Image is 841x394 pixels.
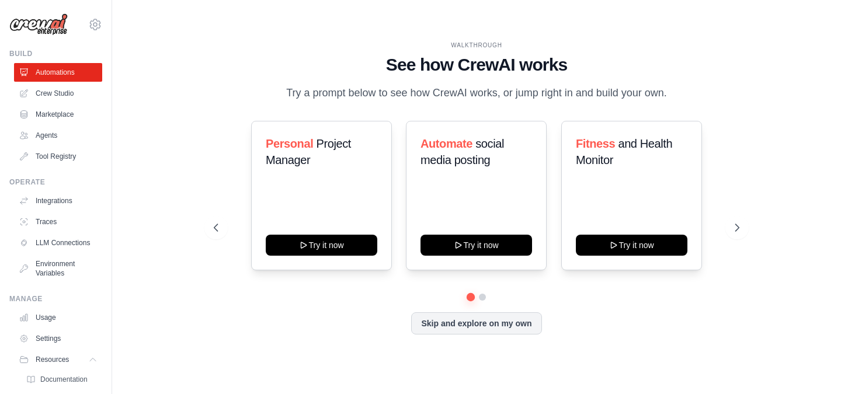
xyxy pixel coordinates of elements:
[14,147,102,166] a: Tool Registry
[40,375,88,384] span: Documentation
[576,137,615,150] span: Fitness
[266,137,313,150] span: Personal
[266,235,377,256] button: Try it now
[14,329,102,348] a: Settings
[420,137,472,150] span: Automate
[14,308,102,327] a: Usage
[420,137,504,166] span: social media posting
[266,137,351,166] span: Project Manager
[214,54,739,75] h1: See how CrewAI works
[9,49,102,58] div: Build
[14,350,102,369] button: Resources
[420,235,532,256] button: Try it now
[14,191,102,210] a: Integrations
[14,105,102,124] a: Marketplace
[14,233,102,252] a: LLM Connections
[576,137,672,166] span: and Health Monitor
[411,312,541,334] button: Skip and explore on my own
[9,177,102,187] div: Operate
[36,355,69,364] span: Resources
[9,13,68,36] img: Logo
[14,84,102,103] a: Crew Studio
[576,235,687,256] button: Try it now
[783,338,841,394] iframe: Chat Widget
[14,212,102,231] a: Traces
[280,85,673,102] p: Try a prompt below to see how CrewAI works, or jump right in and build your own.
[14,126,102,145] a: Agents
[9,294,102,304] div: Manage
[14,63,102,82] a: Automations
[21,371,102,388] a: Documentation
[214,41,739,50] div: WALKTHROUGH
[14,254,102,283] a: Environment Variables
